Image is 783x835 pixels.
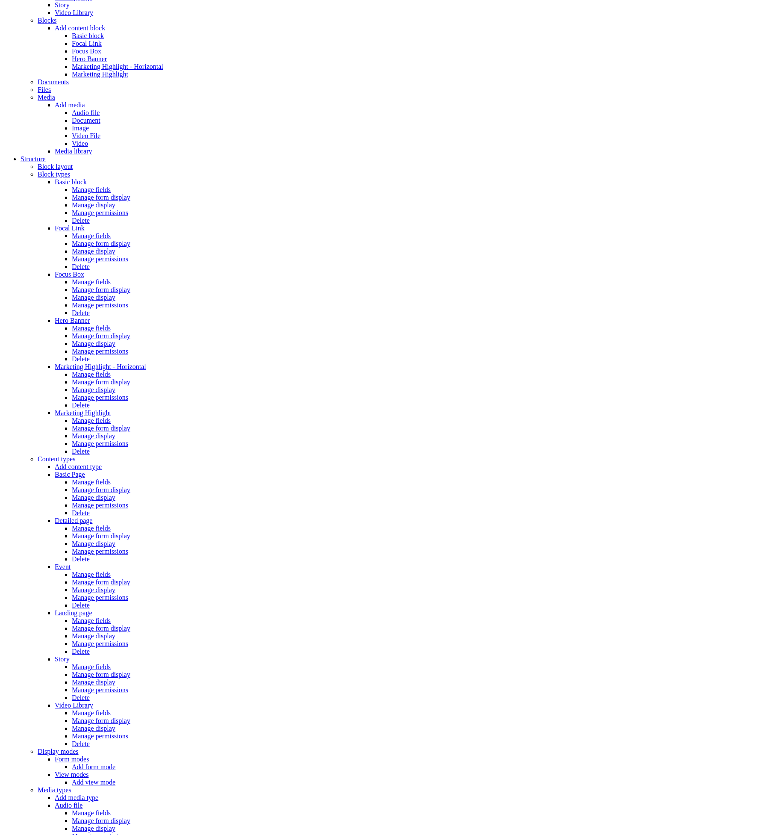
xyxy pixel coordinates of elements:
a: Manage display [72,725,115,732]
a: Manage fields [72,525,111,532]
a: Marketing Highlight - Horizontal [72,63,163,70]
a: Delete [72,509,90,516]
a: Document [72,117,100,124]
a: Focal Link [72,40,102,47]
a: Delete [72,217,90,224]
a: Display modes [38,748,79,755]
a: Manage permissions [72,255,128,263]
a: Manage form display [72,286,130,293]
a: Video [72,140,88,147]
a: Focus Box [72,47,101,55]
a: Manage form display [72,717,130,724]
a: Delete [72,740,90,747]
a: Blocks [38,17,56,24]
a: Story [55,1,70,9]
a: Manage form display [72,625,130,632]
a: Manage permissions [72,502,128,509]
a: Landing page [55,609,92,617]
a: Add media type [55,794,98,801]
a: Manage permissions [72,301,128,309]
a: Add form mode [72,763,115,770]
a: Manage display [72,632,115,640]
a: Documents [38,78,69,86]
a: Manage display [72,201,115,209]
a: Manage form display [72,194,130,201]
a: Image [72,124,89,132]
a: Manage display [72,386,115,393]
a: Delete [72,648,90,655]
a: Manage fields [72,186,111,193]
a: Manage permissions [72,348,128,355]
a: Add content block [55,24,105,32]
a: Manage display [72,340,115,347]
a: Basic Page [55,471,85,478]
a: Manage fields [72,417,111,424]
a: Manage display [72,494,115,501]
a: Detailed page [55,517,92,524]
a: Manage form display [72,817,130,824]
a: Manage permissions [72,640,128,647]
a: Delete [72,448,90,455]
a: View modes [55,771,88,778]
a: Delete [72,263,90,270]
a: Event [55,563,71,570]
a: Hero Banner [72,55,107,62]
a: Manage fields [72,571,111,578]
a: Manage form display [72,486,130,493]
a: Delete [72,355,90,363]
a: Add media [55,101,85,109]
a: Manage display [72,679,115,686]
a: Media types [38,786,71,794]
a: Manage fields [72,371,111,378]
a: Manage display [72,540,115,547]
a: Manage fields [72,809,111,817]
a: Story [55,655,70,663]
a: Block types [38,171,70,178]
a: Manage display [72,294,115,301]
a: Hero Banner [55,317,90,324]
a: Manage fields [72,232,111,239]
a: Video Library [55,702,93,709]
a: Manage permissions [72,394,128,401]
a: Media library [55,148,92,155]
a: Focal Link [55,224,85,232]
a: Video File [72,132,100,139]
a: Content types [38,455,75,463]
a: Delete [72,555,90,563]
a: Video Library [55,9,93,16]
a: Manage permissions [72,594,128,601]
a: Add view mode [72,779,115,786]
a: Manage form display [72,332,130,339]
a: Marketing Highlight [55,409,111,416]
a: Manage form display [72,240,130,247]
a: Block layout [38,163,73,170]
a: Audio file [72,109,100,116]
a: Audio file [55,802,82,809]
a: Manage permissions [72,440,128,447]
a: Delete [72,694,90,701]
a: Delete [72,401,90,409]
a: Delete [72,309,90,316]
a: Manage fields [72,325,111,332]
a: Manage permissions [72,548,128,555]
a: Manage fields [72,663,111,670]
a: Marketing Highlight - Horizontal [55,363,146,370]
a: Manage permissions [72,209,128,216]
a: Manage display [72,825,115,832]
a: Manage form display [72,578,130,586]
a: Manage form display [72,425,130,432]
a: Manage form display [72,378,130,386]
a: Manage display [72,432,115,440]
a: Basic block [55,178,87,186]
a: Focus Box [55,271,84,278]
a: Delete [72,602,90,609]
a: Media [38,94,55,101]
a: Marketing Highlight [72,71,128,78]
a: Add content type [55,463,102,470]
a: Manage display [72,586,115,593]
a: Form modes [55,755,89,763]
a: Basic block [72,32,104,39]
a: Files [38,86,51,93]
a: Manage fields [72,278,111,286]
a: Manage fields [72,709,111,717]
